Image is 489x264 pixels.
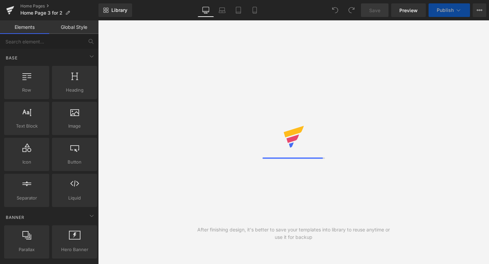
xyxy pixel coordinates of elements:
[214,3,230,17] a: Laptop
[6,194,47,202] span: Separator
[54,194,95,202] span: Liquid
[98,3,132,17] a: New Library
[328,3,342,17] button: Undo
[6,122,47,130] span: Text Block
[437,7,454,13] span: Publish
[5,55,18,61] span: Base
[429,3,470,17] button: Publish
[230,3,247,17] a: Tablet
[6,246,47,253] span: Parallax
[20,3,98,9] a: Home Pages
[111,7,127,13] span: Library
[196,226,392,241] div: After finishing design, it's better to save your templates into library to reuse anytime or use i...
[473,3,486,17] button: More
[6,158,47,166] span: Icon
[399,7,418,14] span: Preview
[20,10,62,16] span: Home Page 3 for 2
[49,20,98,34] a: Global Style
[198,3,214,17] a: Desktop
[54,122,95,130] span: Image
[247,3,263,17] a: Mobile
[54,246,95,253] span: Hero Banner
[54,87,95,94] span: Heading
[391,3,426,17] a: Preview
[6,87,47,94] span: Row
[369,7,380,14] span: Save
[345,3,358,17] button: Redo
[54,158,95,166] span: Button
[5,214,25,221] span: Banner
